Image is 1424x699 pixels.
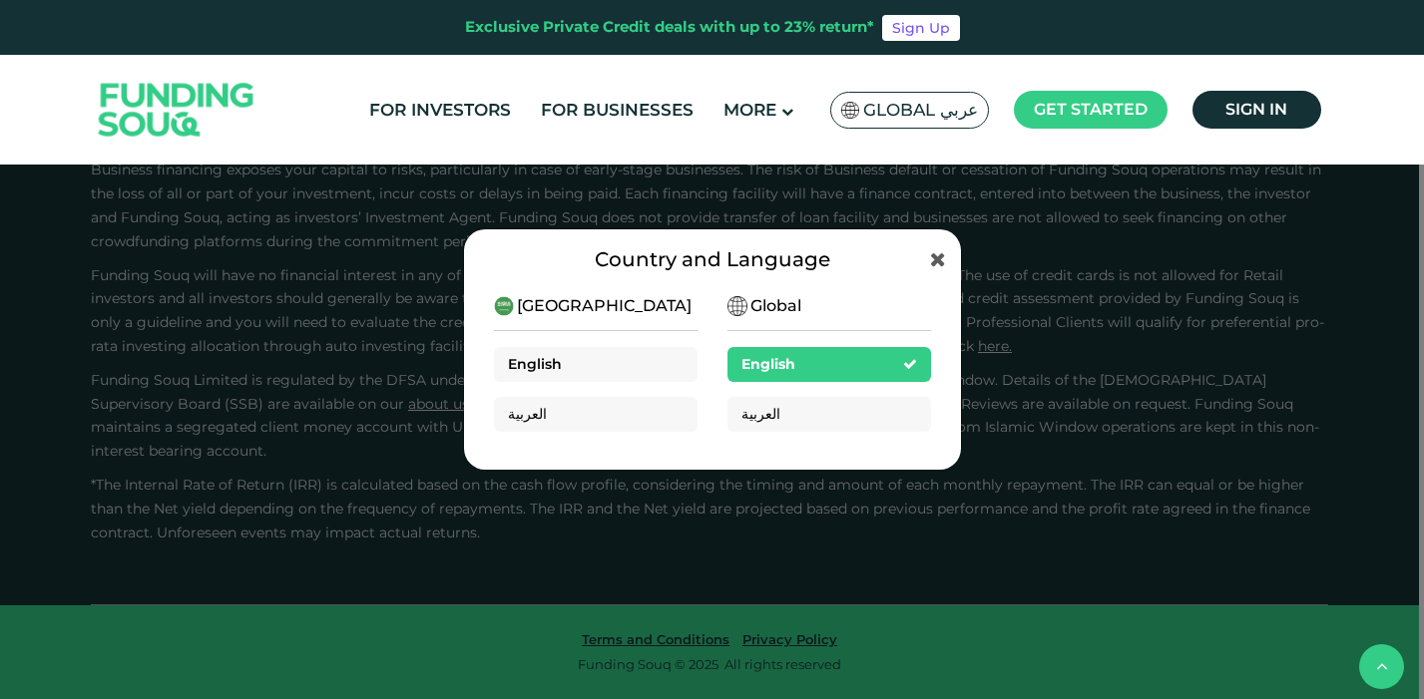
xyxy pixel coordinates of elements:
button: back [1359,644,1404,689]
a: Sign Up [882,15,960,41]
span: [GEOGRAPHIC_DATA] [517,294,692,318]
span: English [508,355,562,373]
img: SA Flag [841,102,859,119]
img: SA Flag [494,296,514,316]
span: Get started [1034,100,1148,119]
span: English [741,355,795,373]
span: Global عربي [863,99,978,122]
div: Country and Language [494,244,931,274]
span: العربية [508,405,547,423]
span: العربية [741,405,780,423]
a: For Investors [364,94,516,127]
span: More [723,100,776,120]
img: SA Flag [727,296,747,316]
a: Sign in [1192,91,1321,129]
span: Sign in [1225,100,1287,119]
img: Logo [79,60,274,161]
div: Exclusive Private Credit deals with up to 23% return* [465,16,874,39]
span: Global [750,294,801,318]
a: For Businesses [536,94,699,127]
